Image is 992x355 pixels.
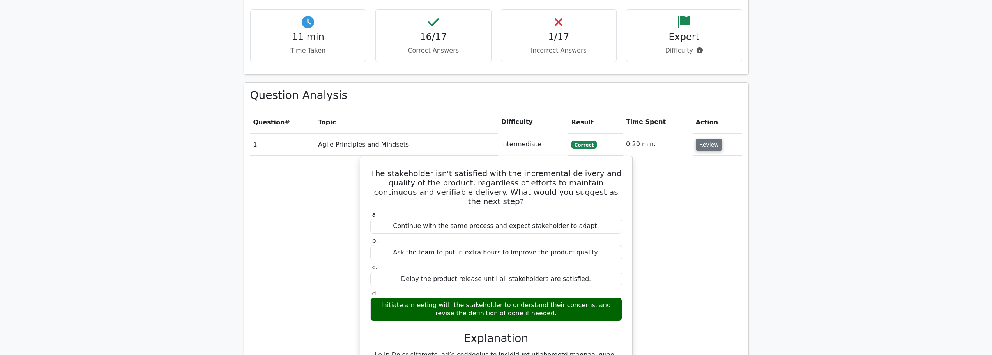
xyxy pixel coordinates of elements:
[693,111,742,133] th: Action
[250,111,315,133] th: #
[633,32,736,43] h4: Expert
[253,118,285,126] span: Question
[370,169,623,206] h5: The stakeholder isn't satisfied with the incremental delivery and quality of the product, regardl...
[250,89,742,102] h3: Question Analysis
[507,32,610,43] h4: 1/17
[372,263,378,271] span: c.
[315,133,498,155] td: Agile Principles and Mindsets
[372,211,378,218] span: a.
[315,111,498,133] th: Topic
[370,219,622,234] div: Continue with the same process and expect stakeholder to adapt.
[633,46,736,55] p: Difficulty
[623,133,693,155] td: 0:20 min.
[370,245,622,260] div: Ask the team to put in extra hours to improve the product quality.
[375,332,617,345] h3: Explanation
[568,111,623,133] th: Result
[696,139,722,151] button: Review
[498,133,568,155] td: Intermediate
[571,141,597,148] span: Correct
[257,46,360,55] p: Time Taken
[257,32,360,43] h4: 11 min
[372,290,378,297] span: d.
[498,111,568,133] th: Difficulty
[370,272,622,287] div: Delay the product release until all stakeholders are satisfied.
[623,111,693,133] th: Time Spent
[372,237,378,244] span: b.
[507,46,610,55] p: Incorrect Answers
[382,46,485,55] p: Correct Answers
[382,32,485,43] h4: 16/17
[370,298,622,321] div: Initiate a meeting with the stakeholder to understand their concerns, and revise the definition o...
[250,133,315,155] td: 1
